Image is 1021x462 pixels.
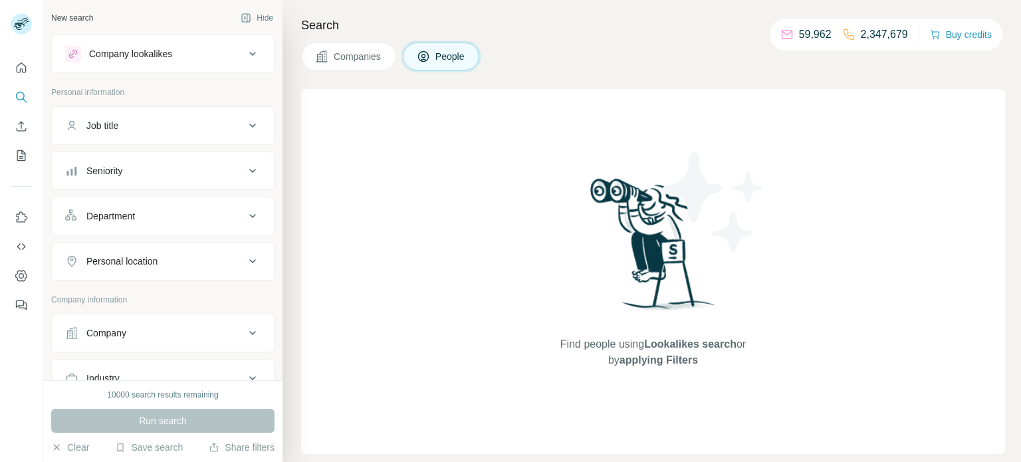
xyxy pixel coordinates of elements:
[52,155,274,187] button: Seniority
[334,50,382,63] span: Companies
[86,119,118,132] div: Job title
[435,50,466,63] span: People
[86,372,120,385] div: Industry
[86,326,126,340] div: Company
[11,205,32,229] button: Use Surfe on LinkedIn
[52,317,274,349] button: Company
[52,245,274,277] button: Personal location
[52,110,274,142] button: Job title
[11,56,32,80] button: Quick start
[11,264,32,288] button: Dashboard
[11,144,32,168] button: My lists
[52,38,274,70] button: Company lookalikes
[86,209,135,223] div: Department
[11,293,32,317] button: Feedback
[653,142,773,262] img: Surfe Illustration - Stars
[930,25,992,44] button: Buy credits
[301,16,1005,35] h4: Search
[52,362,274,394] button: Industry
[86,164,122,177] div: Seniority
[51,441,89,454] button: Clear
[51,12,93,24] div: New search
[231,8,283,28] button: Hide
[11,114,32,138] button: Enrich CSV
[11,235,32,259] button: Use Surfe API
[861,27,908,43] p: 2,347,679
[52,200,274,232] button: Department
[86,255,158,268] div: Personal location
[51,294,275,306] p: Company information
[115,441,183,454] button: Save search
[209,441,275,454] button: Share filters
[644,338,737,350] span: Lookalikes search
[11,85,32,109] button: Search
[546,336,759,368] span: Find people using or by
[584,175,723,323] img: Surfe Illustration - Woman searching with binoculars
[51,86,275,98] p: Personal information
[620,354,698,366] span: applying Filters
[799,27,832,43] p: 59,962
[89,47,172,60] div: Company lookalikes
[107,389,218,401] div: 10000 search results remaining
